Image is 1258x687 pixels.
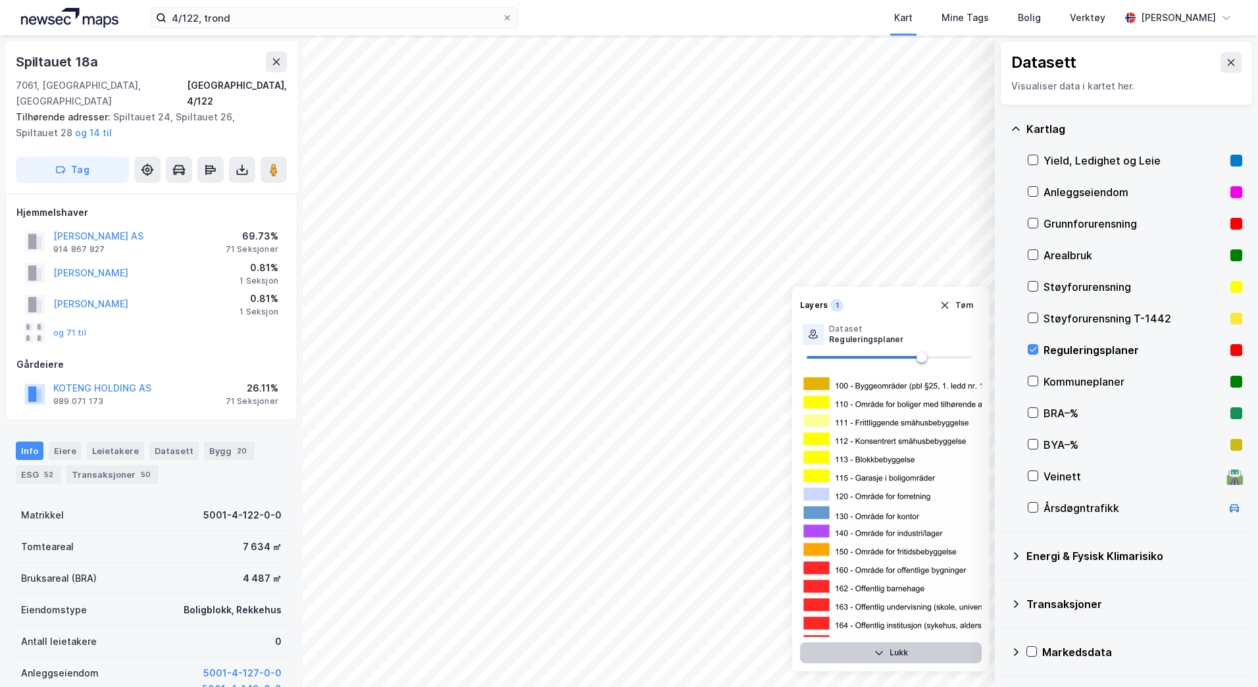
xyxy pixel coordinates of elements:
[275,634,282,649] div: 0
[894,10,913,26] div: Kart
[931,295,982,316] button: Tøm
[1044,437,1225,453] div: BYA–%
[1018,10,1041,26] div: Bolig
[1026,596,1242,612] div: Transaksjoner
[1044,469,1221,484] div: Veinett
[187,78,287,109] div: [GEOGRAPHIC_DATA], 4/122
[226,228,278,244] div: 69.73%
[16,357,286,372] div: Gårdeiere
[21,507,64,523] div: Matrikkel
[1044,342,1225,358] div: Reguleringsplaner
[16,78,187,109] div: 7061, [GEOGRAPHIC_DATA], [GEOGRAPHIC_DATA]
[234,444,249,457] div: 20
[800,642,982,663] button: Lukk
[203,507,282,523] div: 5001-4-122-0-0
[1044,500,1221,516] div: Årsdøgntrafikk
[239,276,278,286] div: 1 Seksjon
[1192,624,1258,687] iframe: Chat Widget
[226,244,278,255] div: 71 Seksjoner
[1026,548,1242,564] div: Energi & Fysisk Klimarisiko
[1192,624,1258,687] div: Kontrollprogram for chat
[1011,52,1076,73] div: Datasett
[239,307,278,317] div: 1 Seksjon
[942,10,989,26] div: Mine Tags
[87,442,144,460] div: Leietakere
[1044,184,1225,200] div: Anleggseiendom
[830,299,843,312] div: 1
[21,602,87,618] div: Eiendomstype
[66,465,159,484] div: Transaksjoner
[41,468,56,481] div: 52
[166,8,502,28] input: Søk på adresse, matrikkel, gårdeiere, leietakere eller personer
[204,442,255,460] div: Bygg
[16,442,43,460] div: Info
[1044,216,1225,232] div: Grunnforurensning
[829,324,903,334] div: Dataset
[16,109,276,141] div: Spiltauet 24, Spiltauet 26, Spiltauet 28
[53,244,105,255] div: 914 867 827
[149,442,199,460] div: Datasett
[1070,10,1105,26] div: Verktøy
[1042,644,1242,660] div: Markedsdata
[800,300,828,311] div: Layers
[203,665,282,681] button: 5001-4-127-0-0
[49,442,82,460] div: Eiere
[21,8,118,28] img: logo.a4113a55bc3d86da70a041830d287a7e.svg
[1044,374,1225,390] div: Kommuneplaner
[184,602,282,618] div: Boligblokk, Rekkehus
[53,396,103,407] div: 989 071 173
[243,539,282,555] div: 7 634 ㎡
[16,465,61,484] div: ESG
[1044,153,1225,168] div: Yield, Ledighet og Leie
[1044,311,1225,326] div: Støyforurensning T-1442
[16,111,113,122] span: Tilhørende adresser:
[1026,121,1242,137] div: Kartlag
[226,380,278,396] div: 26.11%
[21,634,97,649] div: Antall leietakere
[16,51,100,72] div: Spiltauet 18a
[21,571,97,586] div: Bruksareal (BRA)
[1044,247,1225,263] div: Arealbruk
[239,291,278,307] div: 0.81%
[1141,10,1216,26] div: [PERSON_NAME]
[16,205,286,220] div: Hjemmelshaver
[16,157,129,183] button: Tag
[226,396,278,407] div: 71 Seksjoner
[1044,405,1225,421] div: BRA–%
[1011,78,1242,94] div: Visualiser data i kartet her.
[138,468,153,481] div: 50
[21,539,74,555] div: Tomteareal
[1226,468,1244,485] div: 🛣️
[829,334,903,345] div: Reguleringsplaner
[1044,279,1225,295] div: Støyforurensning
[243,571,282,586] div: 4 487 ㎡
[239,260,278,276] div: 0.81%
[21,665,99,681] div: Anleggseiendom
